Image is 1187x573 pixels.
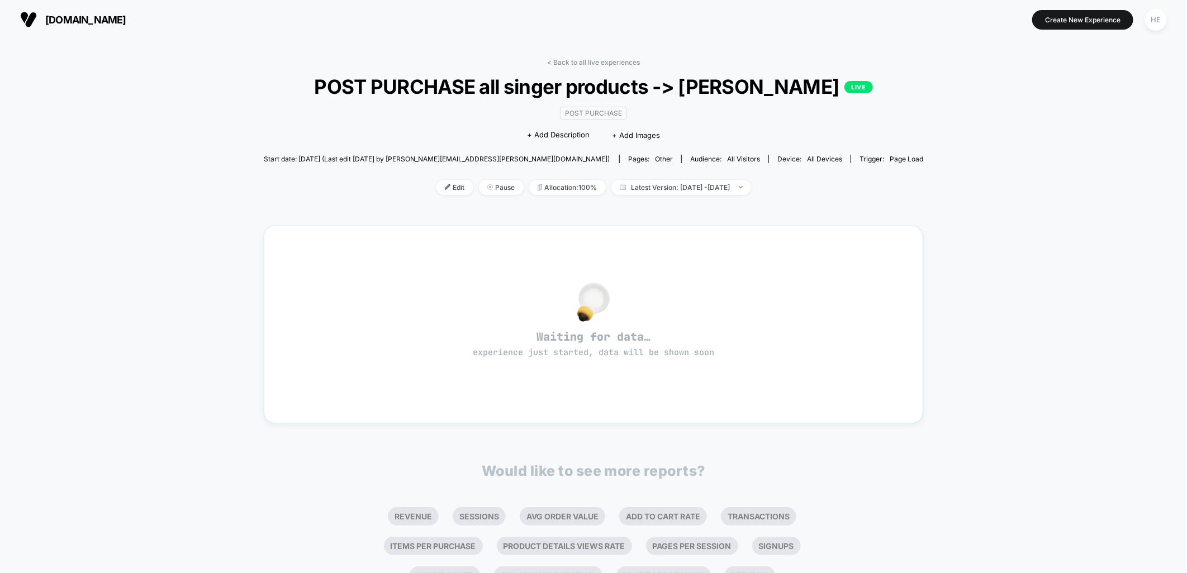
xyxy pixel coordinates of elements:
[453,507,506,526] li: Sessions
[577,283,610,322] img: no_data
[628,155,673,163] div: Pages:
[520,507,605,526] li: Avg Order Value
[646,537,738,555] li: Pages Per Session
[497,537,632,555] li: Product Details Views Rate
[768,155,851,163] span: Device:
[860,155,923,163] div: Trigger:
[690,155,760,163] div: Audience:
[479,180,524,195] span: Pause
[473,347,714,358] span: experience just started, data will be shown soon
[529,180,606,195] span: Allocation: 100%
[17,11,130,28] button: [DOMAIN_NAME]
[611,180,751,195] span: Latest Version: [DATE] - [DATE]
[297,75,890,98] span: POST PURCHASE all singer products -> [PERSON_NAME]
[727,155,760,163] span: All Visitors
[752,537,801,555] li: Signups
[527,130,590,141] span: + Add Description
[436,180,473,195] span: Edit
[487,184,493,190] img: end
[538,184,542,190] img: rebalance
[264,155,610,163] span: Start date: [DATE] (Last edit [DATE] by [PERSON_NAME][EMAIL_ADDRESS][PERSON_NAME][DOMAIN_NAME])
[482,462,705,479] p: Would like to see more reports?
[560,107,627,120] span: Post Purchase
[807,155,842,163] span: all devices
[619,507,707,526] li: Add To Cart Rate
[1145,9,1167,31] div: HE
[844,81,872,93] p: LIVE
[20,11,37,28] img: Visually logo
[388,507,439,526] li: Revenue
[384,537,483,555] li: Items Per Purchase
[1142,8,1170,31] button: HE
[655,155,673,163] span: other
[445,184,450,190] img: edit
[620,184,626,190] img: calendar
[739,186,743,188] img: end
[284,330,904,359] span: Waiting for data…
[612,131,660,140] span: + Add Images
[547,58,640,66] a: < Back to all live experiences
[45,14,126,26] span: [DOMAIN_NAME]
[890,155,923,163] span: Page Load
[721,507,796,526] li: Transactions
[1032,10,1133,30] button: Create New Experience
